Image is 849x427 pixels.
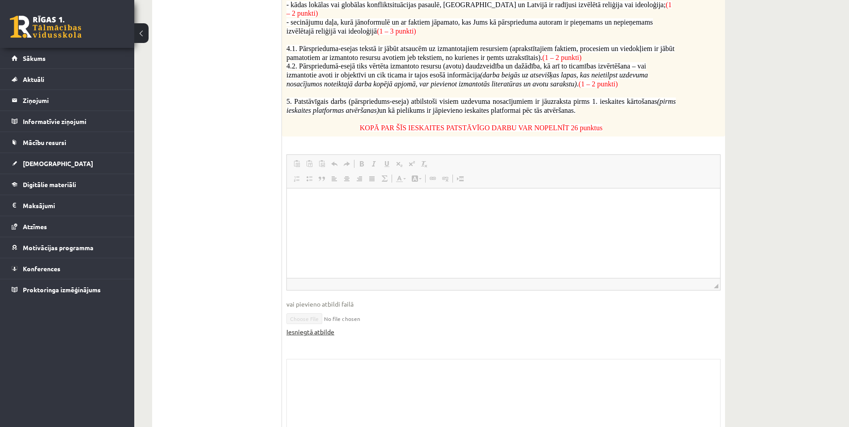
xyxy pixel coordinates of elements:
[286,1,666,9] span: - kādas lokālas vai globālas konfliktsituācijas pasaulē, [GEOGRAPHIC_DATA] un Latvijā ir radījusi...
[360,124,602,132] span: KOPĀ PAR ŠĪS IESKAITES PATSTĀVĪGO DARBU VAR NOPELNĪT 26 punktus
[303,158,316,170] a: Paste as plain text (Ctrl+Shift+V)
[286,1,672,17] span: (1 – 2 punkti)
[409,173,424,184] a: Background Color
[286,327,334,337] a: Iesniegtā atbilde
[579,80,618,88] span: (1 – 2 punkti)
[328,173,341,184] a: Align Left
[23,180,76,188] span: Digitālie materiāli
[23,195,123,216] legend: Maksājumi
[287,188,720,278] iframe: Editor, wiswyg-editor-user-answer-47433886155780
[23,54,46,62] span: Sākums
[23,243,94,252] span: Motivācijas programma
[23,111,123,132] legend: Informatīvie ziņojumi
[405,158,418,170] a: Superscript
[12,237,123,258] a: Motivācijas programma
[23,265,60,273] span: Konferences
[12,111,123,132] a: Informatīvie ziņojumi
[439,173,452,184] a: Unlink
[12,132,123,153] a: Mācību resursi
[12,279,123,300] a: Proktoringa izmēģinājums
[23,90,123,111] legend: Ziņojumi
[12,48,123,68] a: Sākums
[12,174,123,195] a: Digitālie materiāli
[12,90,123,111] a: Ziņojumi
[12,195,123,216] a: Maksājumi
[10,16,81,38] a: Rīgas 1. Tālmācības vidusskola
[290,173,303,184] a: Insert/Remove Numbered List
[286,299,721,309] span: vai pievieno atbildi failā
[12,216,123,237] a: Atzīmes
[286,18,653,35] span: - secinājumu daļa, kurā jānoformulē un ar faktiem jāpamato, kas Jums kā pārsprieduma autoram ir p...
[368,158,380,170] a: Italic (Ctrl+I)
[286,98,676,114] span: 5. Patstāvīgais darbs (pārspriedums-eseja) atbilstoši visiem uzdevuma nosacījumiem ir jāuzraksta ...
[23,222,47,231] span: Atzīmes
[23,286,101,294] span: Proktoringa izmēģinājums
[286,71,648,88] i: (darba beigās uz atsevišķas lapas, kas neietilpst uzdevuma nosacījumos noteiktajā darba kopējā ap...
[377,27,416,35] span: (1 – 3 punkti)
[341,158,353,170] a: Redo (Ctrl+Y)
[393,173,409,184] a: Text Color
[353,173,366,184] a: Align Right
[286,45,674,61] span: 4.1. Pārsprieduma-esejas tekstā ir jābūt atsaucēm uz izmantotajiem resursiem (aprakstītajiem fakt...
[542,54,582,61] span: (1 – 2 punkti)
[286,98,676,114] i: (pirms ieskaites platformas atvēršanas)
[380,158,393,170] a: Underline (Ctrl+U)
[454,173,466,184] a: Insert Page Break for Printing
[23,75,44,83] span: Aktuāli
[341,173,353,184] a: Center
[23,138,66,146] span: Mācību resursi
[303,173,316,184] a: Insert/Remove Bulleted List
[23,159,93,167] span: [DEMOGRAPHIC_DATA]
[316,173,328,184] a: Block Quote
[316,158,328,170] a: Paste from Word
[290,158,303,170] a: Paste (Ctrl+V)
[366,173,378,184] a: Justify
[12,153,123,174] a: [DEMOGRAPHIC_DATA]
[427,173,439,184] a: Link (Ctrl+K)
[378,173,391,184] a: Math
[418,158,431,170] a: Remove Format
[12,69,123,90] a: Aktuāli
[393,158,405,170] a: Subscript
[355,158,368,170] a: Bold (Ctrl+B)
[286,62,648,87] span: 4.2. Pārspriedumā-esejā tiks vērtēta izmantoto resursu (avotu) daudzveidība un dažādība, kā arī t...
[714,284,718,288] span: Resize
[12,258,123,279] a: Konferences
[328,158,341,170] a: Undo (Ctrl+Z)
